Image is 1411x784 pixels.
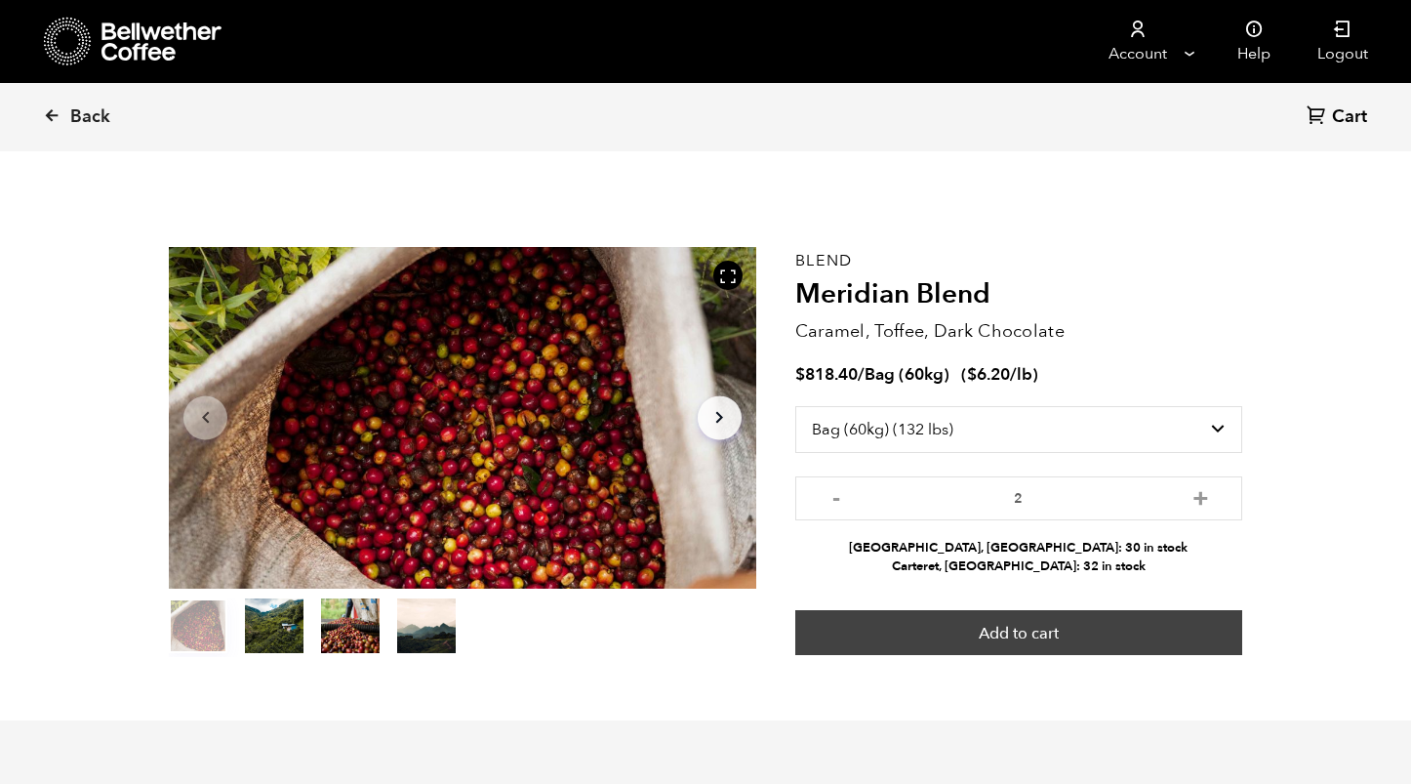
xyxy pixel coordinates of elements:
span: Cart [1332,105,1367,129]
span: /lb [1010,363,1032,386]
button: Add to cart [795,610,1242,655]
span: Back [70,105,110,129]
span: / [858,363,865,386]
li: Carteret, [GEOGRAPHIC_DATA]: 32 in stock [795,557,1242,576]
a: Cart [1307,104,1372,131]
span: $ [967,363,977,386]
p: Caramel, Toffee, Dark Chocolate [795,318,1242,345]
span: ( ) [961,363,1038,386]
bdi: 6.20 [967,363,1010,386]
li: [GEOGRAPHIC_DATA], [GEOGRAPHIC_DATA]: 30 in stock [795,539,1242,557]
span: $ [795,363,805,386]
span: Bag (60kg) [865,363,949,386]
h2: Meridian Blend [795,278,1242,311]
button: + [1189,486,1213,506]
button: - [825,486,849,506]
bdi: 818.40 [795,363,858,386]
